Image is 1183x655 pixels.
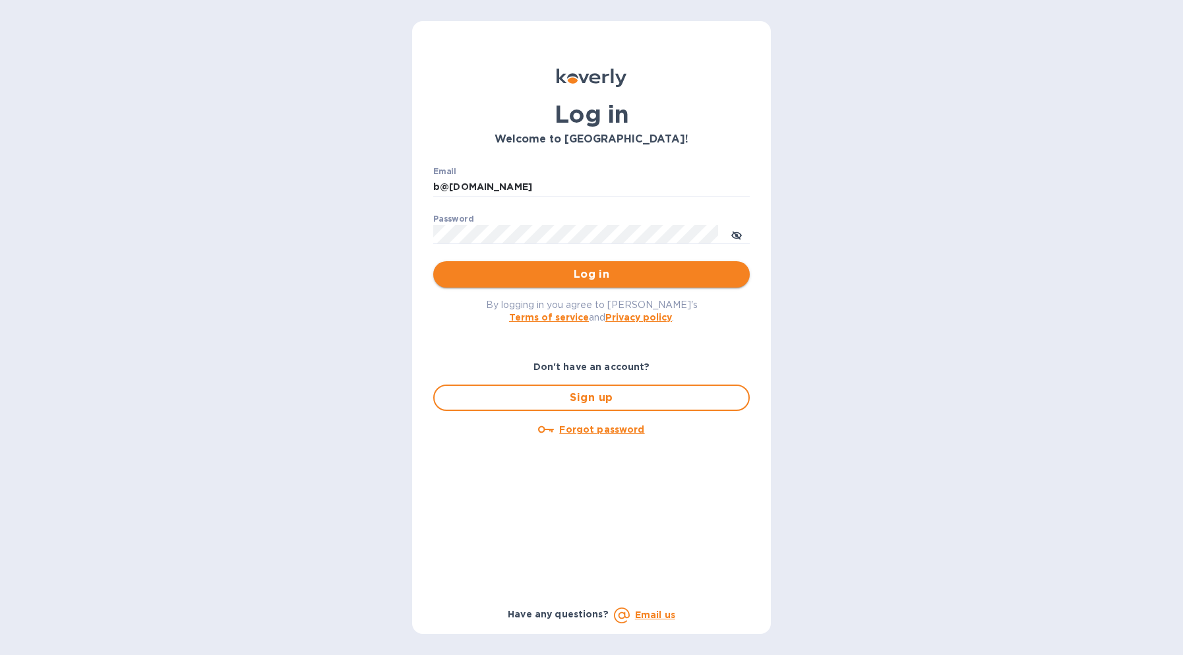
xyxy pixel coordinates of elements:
span: Sign up [445,390,738,406]
button: Sign up [433,385,750,411]
img: Koverly [557,69,626,87]
a: Privacy policy [605,312,672,323]
span: By logging in you agree to [PERSON_NAME]'s and . [486,299,698,323]
u: Forgot password [559,424,644,435]
b: Have any questions? [508,609,609,619]
button: Log in [433,261,750,288]
span: Log in [444,266,739,282]
h3: Welcome to [GEOGRAPHIC_DATA]! [433,133,750,146]
label: Password [433,215,473,223]
a: Email us [635,609,675,620]
a: Terms of service [509,312,589,323]
b: Don't have an account? [533,361,650,372]
input: Enter email address [433,177,750,197]
label: Email [433,168,456,175]
h1: Log in [433,100,750,128]
button: toggle password visibility [723,221,750,247]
